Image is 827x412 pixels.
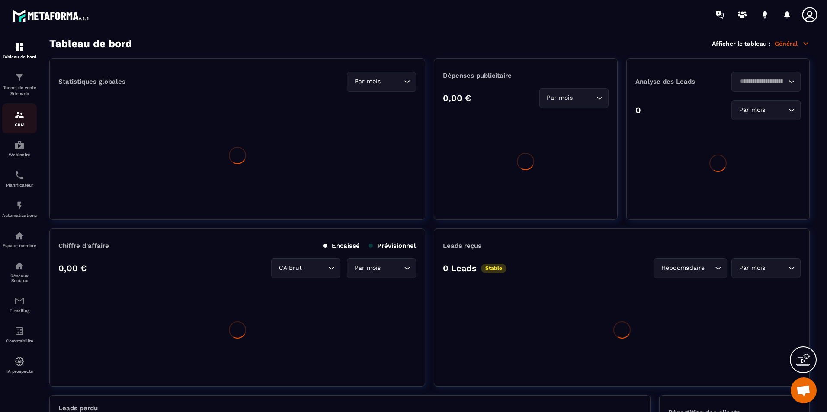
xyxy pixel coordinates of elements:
[767,105,786,115] input: Search for option
[304,263,326,273] input: Search for option
[767,263,786,273] input: Search for option
[2,152,37,157] p: Webinaire
[2,289,37,320] a: emailemailE-mailing
[737,77,786,86] input: Search for option
[2,308,37,313] p: E-mailing
[443,263,477,273] p: 0 Leads
[369,242,416,250] p: Prévisionnel
[791,377,817,403] div: Ouvrir le chat
[12,8,90,23] img: logo
[2,103,37,133] a: formationformationCRM
[2,273,37,283] p: Réseaux Sociaux
[58,78,125,86] p: Statistiques globales
[2,133,37,164] a: automationsautomationsWebinaire
[2,243,37,248] p: Espace membre
[443,72,608,79] p: Dépenses publicitaire
[443,242,481,250] p: Leads reçus
[2,369,37,374] p: IA prospects
[2,54,37,59] p: Tableau de bord
[347,72,416,92] div: Search for option
[49,38,132,50] h3: Tableau de bord
[277,263,304,273] span: CA Brut
[14,72,25,82] img: formation
[545,93,575,103] span: Par mois
[353,77,382,86] span: Par mois
[14,42,25,52] img: formation
[712,40,770,47] p: Afficher le tableau :
[2,35,37,66] a: formationformationTableau de bord
[775,40,810,48] p: Général
[2,254,37,289] a: social-networksocial-networkRéseaux Sociaux
[58,263,87,273] p: 0,00 €
[14,110,25,120] img: formation
[2,164,37,194] a: schedulerschedulerPlanificateur
[271,258,340,278] div: Search for option
[2,213,37,218] p: Automatisations
[731,100,801,120] div: Search for option
[635,105,641,115] p: 0
[737,263,767,273] span: Par mois
[347,258,416,278] div: Search for option
[635,78,718,86] p: Analyse des Leads
[58,242,109,250] p: Chiffre d’affaire
[14,261,25,271] img: social-network
[14,231,25,241] img: automations
[14,356,25,367] img: automations
[2,122,37,127] p: CRM
[539,88,609,108] div: Search for option
[659,263,706,273] span: Hebdomadaire
[706,263,713,273] input: Search for option
[353,263,382,273] span: Par mois
[14,170,25,181] img: scheduler
[2,85,37,97] p: Tunnel de vente Site web
[382,77,402,86] input: Search for option
[2,183,37,187] p: Planificateur
[737,105,767,115] span: Par mois
[443,93,471,103] p: 0,00 €
[731,258,801,278] div: Search for option
[14,326,25,336] img: accountant
[14,140,25,150] img: automations
[481,264,506,273] p: Stable
[731,72,801,92] div: Search for option
[2,194,37,224] a: automationsautomationsAutomatisations
[382,263,402,273] input: Search for option
[14,200,25,211] img: automations
[2,320,37,350] a: accountantaccountantComptabilité
[323,242,360,250] p: Encaissé
[2,224,37,254] a: automationsautomationsEspace membre
[654,258,727,278] div: Search for option
[14,296,25,306] img: email
[58,404,98,412] p: Leads perdu
[2,339,37,343] p: Comptabilité
[575,93,594,103] input: Search for option
[2,66,37,103] a: formationformationTunnel de vente Site web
